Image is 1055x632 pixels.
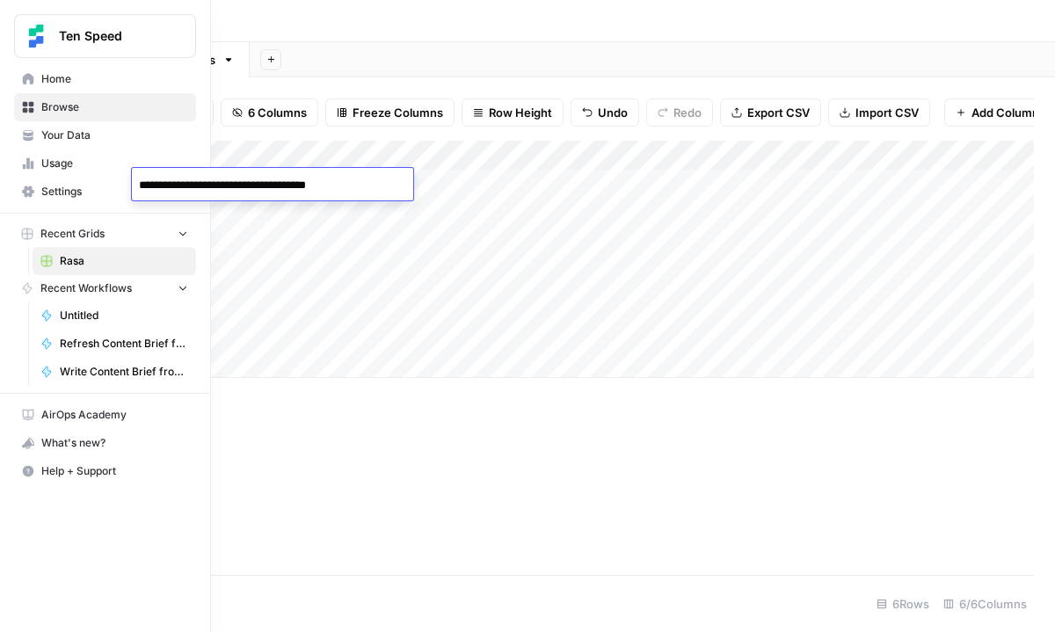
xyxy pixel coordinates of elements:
[33,358,196,386] a: Write Content Brief from Keyword [DEV]
[41,184,188,200] span: Settings
[720,98,821,127] button: Export CSV
[60,364,188,380] span: Write Content Brief from Keyword [DEV]
[646,98,713,127] button: Redo
[60,336,188,352] span: Refresh Content Brief from Keyword [DEV]
[14,178,196,206] a: Settings
[33,330,196,358] a: Refresh Content Brief from Keyword [DEV]
[41,71,188,87] span: Home
[41,127,188,143] span: Your Data
[41,463,188,479] span: Help + Support
[14,14,196,58] button: Workspace: Ten Speed
[20,20,52,52] img: Ten Speed Logo
[944,98,1051,127] button: Add Column
[462,98,564,127] button: Row Height
[14,221,196,247] button: Recent Grids
[59,27,165,45] span: Ten Speed
[571,98,639,127] button: Undo
[33,247,196,275] a: Rasa
[14,149,196,178] a: Usage
[60,253,188,269] span: Rasa
[14,121,196,149] a: Your Data
[936,590,1034,618] div: 6/6 Columns
[325,98,455,127] button: Freeze Columns
[971,104,1039,121] span: Add Column
[673,104,702,121] span: Redo
[14,457,196,485] button: Help + Support
[14,65,196,93] a: Home
[14,275,196,301] button: Recent Workflows
[41,99,188,115] span: Browse
[40,226,105,242] span: Recent Grids
[14,401,196,429] a: AirOps Academy
[598,104,628,121] span: Undo
[14,429,196,457] button: What's new?
[33,301,196,330] a: Untitled
[855,104,919,121] span: Import CSV
[221,98,318,127] button: 6 Columns
[60,308,188,323] span: Untitled
[248,104,307,121] span: 6 Columns
[41,156,188,171] span: Usage
[489,104,552,121] span: Row Height
[747,104,810,121] span: Export CSV
[353,104,443,121] span: Freeze Columns
[14,93,196,121] a: Browse
[828,98,930,127] button: Import CSV
[15,430,195,456] div: What's new?
[41,407,188,423] span: AirOps Academy
[869,590,936,618] div: 6 Rows
[40,280,132,296] span: Recent Workflows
